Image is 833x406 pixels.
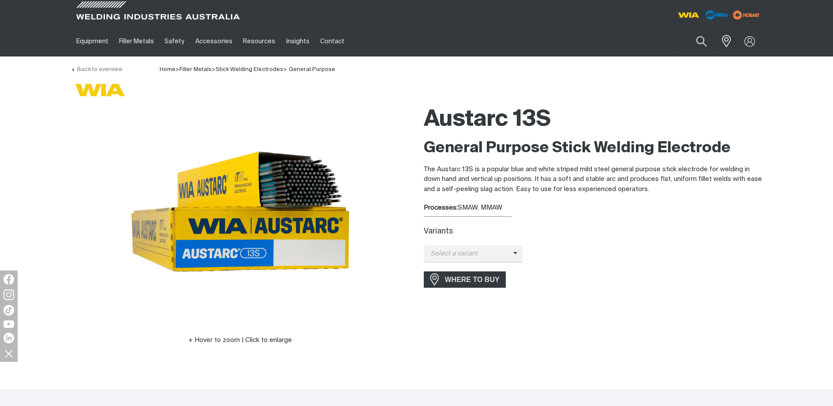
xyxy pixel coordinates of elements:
h2: General Purpose Stick Welding Electrode [424,139,762,158]
img: Facebook [4,274,14,285]
button: Hover to zoom | Click to enlarge [183,335,297,346]
button: Search products [687,31,717,52]
a: Home [160,66,176,72]
span: > [176,67,179,72]
span: WHERE TO BUY [439,273,505,287]
a: Equipment [71,26,114,56]
a: Safety [159,26,190,56]
nav: Main [71,26,590,56]
p: The Austarc 13S is a popular blue and white striped mild steel general purpose stick electrode fo... [424,165,762,195]
a: Filler Metals [114,26,159,56]
a: General Purpose [289,67,335,72]
input: Product name or item number... [675,31,716,52]
img: hide socials [1,346,16,361]
img: YouTube [4,320,14,328]
span: > [283,67,287,72]
a: Filler Metals [179,67,212,72]
label: Variants [424,228,453,235]
img: Austarc 13S [130,101,351,322]
h1: Austarc 13S [424,105,762,134]
span: > [212,67,216,72]
img: miller [730,8,762,22]
img: LinkedIn [4,333,14,343]
span: Home [160,67,176,72]
img: TikTok [4,305,14,316]
a: Resources [238,26,280,56]
a: Back to overview [71,67,122,72]
a: Insights [280,26,314,56]
a: Accessories [190,26,238,56]
strong: Processes: [424,204,458,211]
div: SMAW, MMAW [424,203,762,213]
a: WHERE TO BUY [424,271,506,288]
img: Instagram [4,289,14,300]
a: Stick Welding Electrodes [216,67,283,72]
a: Contact [315,26,350,56]
span: Select a variant [424,249,513,259]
